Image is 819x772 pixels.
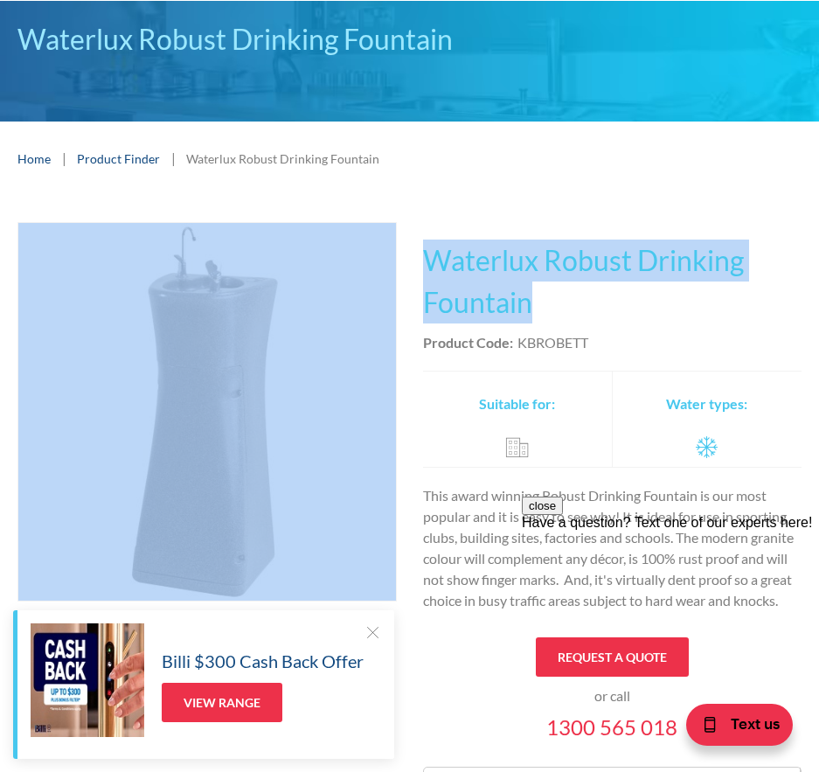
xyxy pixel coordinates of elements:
[59,148,68,169] div: |
[546,715,677,741] a: 1300 565 018
[479,393,555,414] h2: Suitable for:
[162,648,364,674] h5: Billi $300 Cash Back Offer
[17,18,802,60] div: Waterlux Robust Drinking Fountain
[423,240,802,323] h1: Waterlux Robust Drinking Fountain
[77,150,160,168] a: Product Finder
[186,150,379,168] div: Waterlux Robust Drinking Fountain
[31,623,144,737] img: Billi $300 Cash Back Offer
[423,334,513,351] strong: Product Code:
[522,497,819,706] iframe: podium webchat widget prompt
[666,393,747,414] h2: Water types:
[423,485,802,611] p: This award winning Robust Drinking Fountain is our most popular and it is easy to see why! It is ...
[18,223,396,601] img: Waterlux Robust Drinking Fountain
[162,683,282,722] a: View Range
[17,150,51,168] a: Home
[169,148,177,169] div: |
[517,332,588,353] div: KBROBETT
[17,222,397,602] a: open lightbox
[644,685,819,772] iframe: podium webchat widget bubble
